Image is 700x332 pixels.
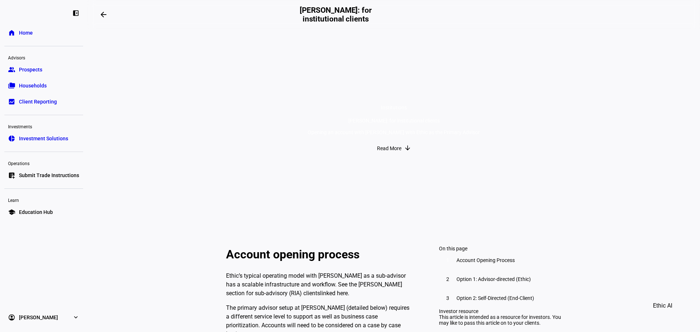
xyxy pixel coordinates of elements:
h2: Account opening process [226,247,413,262]
p: Ethic’s typical operating model with [PERSON_NAME] as a sub-advisor has a scalable infrastructure... [226,272,413,298]
div: Advisors [4,52,83,62]
eth-mat-symbol: left_panel_close [72,9,79,17]
div: Operations [4,158,83,168]
eth-mat-symbol: bid_landscape [8,98,15,105]
eth-mat-symbol: group [8,66,15,73]
mat-icon: arrow_backwards [99,10,108,19]
mat-icon: arrow_downward [404,144,411,152]
a: pie_chartInvestment Solutions [4,131,83,146]
div: Investor resource [439,308,561,314]
div: 2 [443,275,452,284]
span: ‍Account Opening Process [456,257,515,263]
a: bid_landscapeClient Reporting [4,94,83,109]
h2: [PERSON_NAME]: for institutional clients [295,6,377,23]
button: Ethic AI [643,297,682,315]
eth-mat-symbol: pie_chart [8,135,15,142]
a: homeHome [4,26,83,40]
span: Client Reporting [19,98,57,105]
span: Home [19,29,33,36]
span: Investment Solutions [19,135,68,142]
a: groupProspects [4,62,83,77]
span: Ethic AI [653,297,672,315]
button: Read More [370,141,418,156]
a: folder_copyHouseholds [4,78,83,93]
eth-mat-symbol: expand_more [72,314,79,321]
span: Households [19,82,47,89]
div: 1 [443,256,452,265]
span: Option 2: Self-Directed (End-Client) [456,295,534,301]
span: Prospects [19,66,42,73]
eth-mat-symbol: account_circle [8,314,15,321]
span: Institutions [381,105,407,110]
eth-mat-symbol: school [8,208,15,216]
div: Opening an account with [PERSON_NAME] with Ethic as the Primary Advisor [308,129,480,135]
a: linked here [320,290,348,297]
div: [PERSON_NAME]: for institutional clients [308,118,480,124]
div: On this page [439,246,561,251]
eth-mat-symbol: folder_copy [8,82,15,89]
span: Read More [377,141,401,156]
eth-mat-symbol: home [8,29,15,36]
span: Submit Trade Instructions [19,172,79,179]
span: Education Hub [19,208,53,216]
div: 3 [443,294,452,302]
span: [PERSON_NAME] [19,314,58,321]
div: Investments [4,121,83,131]
span: Option 1: Advisor-directed (Ethic) [456,276,531,282]
eth-mat-symbol: list_alt_add [8,172,15,179]
div: This article is intended as a resource for investors. You may like to pass this article on to you... [439,314,561,326]
div: Learn [4,195,83,205]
